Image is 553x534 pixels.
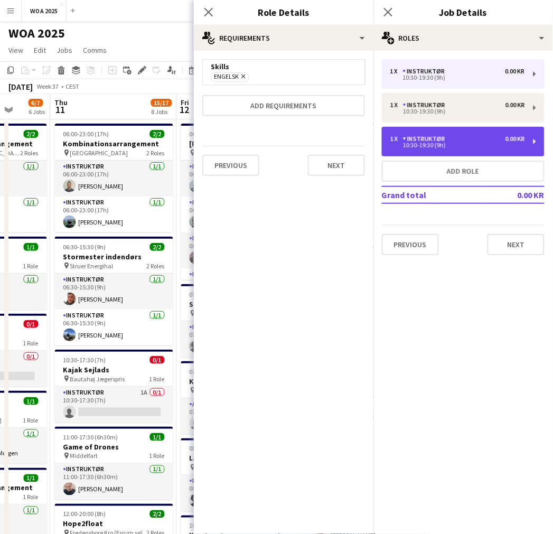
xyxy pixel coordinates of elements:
[202,155,259,176] button: Previous
[35,82,61,90] span: Week 37
[24,243,39,251] span: 1/1
[181,361,299,434] app-job-card: 07:30-20:30 (13h)0/1Kombinationsarrangement Skanderborg1 RoleArrangementsansvarlig0/107:30-20:30 ...
[55,124,173,232] div: 06:00-23:00 (17h)2/2Kombinationsarrangement [GEOGRAPHIC_DATA]2 RolesInstruktør1/106:00-23:00 (17h...
[55,139,173,148] h3: Kombinationsarrangement
[505,101,525,109] div: 0.00 KR
[55,237,173,345] app-job-card: 06:30-15:30 (9h)2/2Stormester indendørs Struer Energihal2 RolesInstruktør1/106:30-15:30 (9h)[PERS...
[194,5,373,19] h3: Role Details
[390,101,403,109] div: 1 x
[147,262,165,270] span: 2 Roles
[181,321,299,357] app-card-role: Instruktør1/107:00-14:00 (7h)Trine Flørnæss
[24,320,39,328] span: 0/1
[390,109,525,114] div: 10:30-19:30 (9h)
[55,274,173,310] app-card-role: Instruktør1/106:30-15:30 (9h)[PERSON_NAME]
[29,99,43,107] span: 6/7
[202,95,365,116] button: Add requirements
[8,45,23,55] span: View
[214,73,239,81] span: Engelsk
[23,493,39,501] span: 1 Role
[4,43,27,57] a: View
[181,268,299,304] app-card-role: Instruktør1/106:00-19:00 (13h)
[149,452,165,460] span: 1 Role
[181,124,299,280] app-job-card: 06:00-19:00 (13h)8/20[PERSON_NAME] Marielyst - [GEOGRAPHIC_DATA]13 RolesInstruktør1/106:00-19:00 ...
[308,155,365,176] button: Next
[149,375,165,383] span: 1 Role
[55,365,173,374] h3: Kajak Sejlads
[373,5,553,19] h3: Job Details
[190,522,232,530] span: 10:00-19:00 (9h)
[181,196,299,232] app-card-role: Instruktør1/106:00-19:00 (13h)[PERSON_NAME]
[211,62,357,71] div: Skills
[181,98,190,107] span: Fri
[55,161,173,196] app-card-role: Instruktør1/106:00-23:00 (17h)[PERSON_NAME]
[150,356,165,364] span: 0/1
[150,433,165,441] span: 1/1
[55,464,173,500] app-card-role: Instruktør1/111:00-17:30 (6h30m)[PERSON_NAME]
[22,1,67,21] button: WOA 2025
[24,474,39,482] span: 1/1
[83,45,107,55] span: Comms
[181,398,299,434] app-card-role: Arrangementsansvarlig0/107:30-20:30 (13h)
[152,108,172,116] div: 8 Jobs
[52,43,77,57] a: Jobs
[150,130,165,138] span: 2/2
[23,339,39,347] span: 1 Role
[194,25,373,51] div: Requirements
[181,377,299,386] h3: Kombinationsarrangement
[55,350,173,423] app-job-card: 10:30-17:30 (7h)0/1Kajak Sejlads Bautahøj Jægerspris1 RoleInstruktør1A0/110:30-17:30 (7h)
[55,387,173,423] app-card-role: Instruktør1A0/110:30-17:30 (7h)
[63,433,118,441] span: 11:00-17:30 (6h30m)
[181,139,299,148] h3: [PERSON_NAME]
[55,427,173,500] app-job-card: 11:00-17:30 (6h30m)1/1Game of Drones Middelfart1 RoleInstruktør1/111:00-17:30 (6h30m)[PERSON_NAME]
[382,186,483,203] td: Grand total
[181,438,299,511] app-job-card: 08:30-16:00 (7h30m)1/1Lager Lager1 RoleLager Jernet1/108:30-16:00 (7h30m)[PERSON_NAME]
[55,98,68,107] span: Thu
[190,368,236,376] span: 07:30-20:30 (13h)
[390,135,403,143] div: 1 x
[34,45,46,55] span: Edit
[403,135,449,143] div: Instruktør
[24,130,39,138] span: 2/2
[488,234,545,255] button: Next
[29,108,45,116] div: 6 Jobs
[382,234,439,255] button: Previous
[390,143,525,148] div: 10:30-19:30 (9h)
[55,252,173,261] h3: Stormester indendørs
[70,149,128,157] span: [GEOGRAPHIC_DATA]
[403,68,449,75] div: Instruktør
[181,161,299,196] app-card-role: Instruktør1/106:00-19:00 (13h)[PERSON_NAME]
[63,510,106,518] span: 12:00-20:00 (8h)
[79,43,111,57] a: Comms
[70,262,114,270] span: Struer Energihal
[63,356,106,364] span: 10:30-17:30 (7h)
[150,510,165,518] span: 2/2
[390,75,525,80] div: 10:30-19:30 (9h)
[382,161,545,182] button: Add role
[24,397,39,405] span: 1/1
[23,262,39,270] span: 1 Role
[373,25,553,51] div: Roles
[30,43,50,57] a: Edit
[8,81,33,92] div: [DATE]
[63,243,106,251] span: 06:30-15:30 (9h)
[190,291,232,298] span: 07:00-14:00 (7h)
[55,196,173,232] app-card-role: Instruktør1/106:00-23:00 (17h)[PERSON_NAME]
[55,310,173,345] app-card-role: Instruktør1/106:30-15:30 (9h)[PERSON_NAME]
[65,82,79,90] div: CEST
[181,284,299,357] app-job-card: 07:00-14:00 (7h)1/1Stormester Udendørs Frederiksværk/[GEOGRAPHIC_DATA]1 RoleInstruktør1/107:00-14...
[180,104,190,116] span: 12
[63,130,109,138] span: 06:00-23:00 (17h)
[8,25,65,41] h1: WOA 2025
[53,104,68,116] span: 11
[483,186,545,203] td: 0.00 KR
[403,101,449,109] div: Instruktør
[181,454,299,463] h3: Lager
[181,299,299,309] h3: Stormester Udendørs
[190,445,245,453] span: 08:30-16:00 (7h30m)
[505,135,525,143] div: 0.00 KR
